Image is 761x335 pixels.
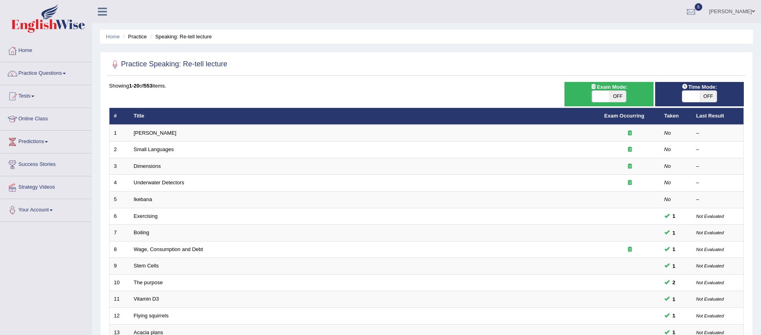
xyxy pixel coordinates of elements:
a: Small Languages [134,146,174,152]
div: – [696,196,739,203]
td: 1 [109,125,129,142]
td: 7 [109,225,129,241]
small: Not Evaluated [696,313,724,318]
td: 5 [109,191,129,208]
small: Not Evaluated [696,297,724,301]
a: Vitamin D3 [134,296,159,302]
span: You can still take this question [670,245,679,253]
th: # [109,108,129,125]
small: Not Evaluated [696,247,724,252]
div: Exam occurring question [604,163,656,170]
a: Exercising [134,213,158,219]
td: 4 [109,175,129,191]
em: No [664,196,671,202]
span: You can still take this question [670,311,679,320]
a: Home [0,40,91,60]
em: No [664,163,671,169]
a: Success Stories [0,154,91,173]
em: No [664,179,671,185]
small: Not Evaluated [696,263,724,268]
span: You can still take this question [670,212,679,220]
div: Showing of items. [109,82,744,90]
div: Exam occurring question [604,179,656,187]
small: Not Evaluated [696,280,724,285]
a: Dimensions [134,163,161,169]
small: Not Evaluated [696,214,724,219]
a: Flying squirrels [134,313,169,319]
td: 2 [109,142,129,158]
span: You can still take this question [670,229,679,237]
th: Title [129,108,600,125]
span: You can still take this question [670,295,679,303]
div: Exam occurring question [604,246,656,253]
li: Practice [121,33,147,40]
span: 6 [695,3,703,11]
td: 12 [109,307,129,324]
li: Speaking: Re-tell lecture [148,33,212,40]
div: – [696,130,739,137]
div: Exam occurring question [604,130,656,137]
div: Show exams occurring in exams [564,82,653,106]
a: [PERSON_NAME] [134,130,177,136]
td: 3 [109,158,129,175]
a: Tests [0,85,91,105]
span: Time Mode: [679,83,720,91]
small: Not Evaluated [696,330,724,335]
a: Practice Questions [0,62,91,82]
a: Ikebana [134,196,152,202]
span: OFF [609,91,626,102]
div: – [696,146,739,154]
a: Home [106,34,120,40]
div: – [696,179,739,187]
a: Exam Occurring [604,113,644,119]
a: Your Account [0,199,91,219]
small: Not Evaluated [696,230,724,235]
a: The purpose [134,279,163,285]
td: 11 [109,291,129,308]
a: Stem Cells [134,263,159,269]
th: Taken [660,108,692,125]
span: OFF [699,91,717,102]
span: You can still take this question [670,278,679,287]
b: 553 [144,83,153,89]
th: Last Result [692,108,744,125]
b: 1-20 [129,83,139,89]
span: Exam Mode: [587,83,630,91]
a: Online Class [0,108,91,128]
a: Underwater Detectors [134,179,184,185]
h2: Practice Speaking: Re-tell lecture [109,58,227,70]
td: 8 [109,241,129,258]
em: No [664,146,671,152]
td: 9 [109,258,129,275]
td: 6 [109,208,129,225]
td: 10 [109,274,129,291]
div: – [696,163,739,170]
a: Boiling [134,229,149,235]
div: Exam occurring question [604,146,656,154]
span: You can still take this question [670,262,679,270]
em: No [664,130,671,136]
a: Wage, Consumption and Debt [134,246,203,252]
a: Predictions [0,131,91,151]
a: Strategy Videos [0,176,91,196]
